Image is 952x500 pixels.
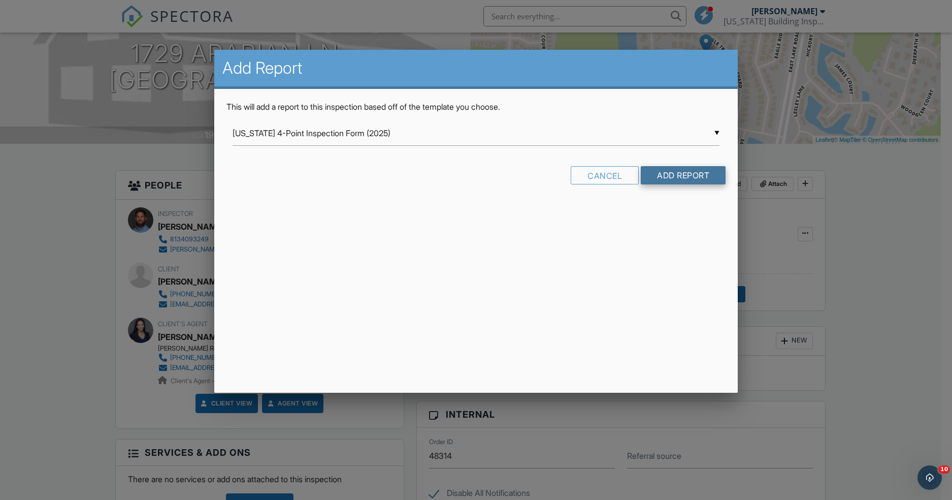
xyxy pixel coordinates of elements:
[222,58,730,78] h2: Add Report
[571,166,639,184] div: Cancel
[641,166,726,184] input: Add Report
[226,101,726,112] p: This will add a report to this inspection based off of the template you choose.
[938,465,950,474] span: 10
[917,465,942,490] iframe: Intercom live chat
